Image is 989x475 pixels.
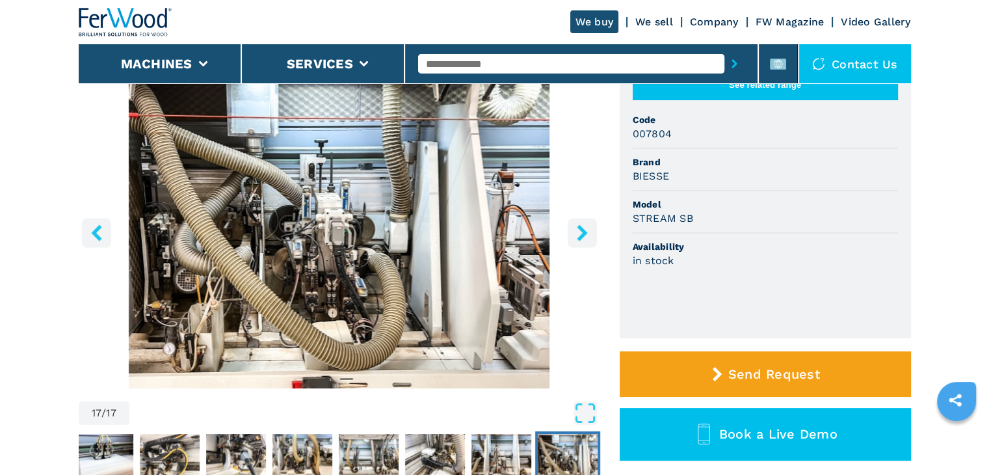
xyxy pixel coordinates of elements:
h3: STREAM SB [633,211,693,226]
img: Contact us [812,57,825,70]
span: 17 [106,408,116,418]
span: Code [633,113,898,126]
a: sharethis [939,384,971,416]
img: Double Sided Squaring/Edgebanding Machines BIESSE STREAM SB [79,73,600,388]
span: Availability [633,240,898,253]
h3: BIESSE [633,169,670,183]
a: Video Gallery [841,16,910,28]
button: See related range [633,70,898,100]
a: FW Magazine [756,16,824,28]
span: 17 [92,408,102,418]
span: / [101,408,106,418]
button: Book a Live Demo [620,408,911,461]
button: Services [287,56,353,72]
span: Book a Live Demo [719,426,837,442]
button: left-button [82,218,111,247]
img: Ferwood [79,8,172,36]
h3: in stock [633,253,674,268]
button: Open Fullscreen [133,401,597,425]
iframe: Chat [934,416,979,465]
h3: 007804 [633,126,672,141]
span: Brand [633,156,898,169]
button: submit-button [724,49,745,79]
a: We buy [570,10,619,33]
div: Contact us [799,44,911,83]
button: Machines [121,56,192,72]
span: Model [633,198,898,211]
button: Send Request [620,351,911,397]
a: Company [690,16,739,28]
a: We sell [635,16,673,28]
button: right-button [568,218,597,247]
div: Go to Slide 17 [79,73,600,388]
span: Send Request [728,366,820,382]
